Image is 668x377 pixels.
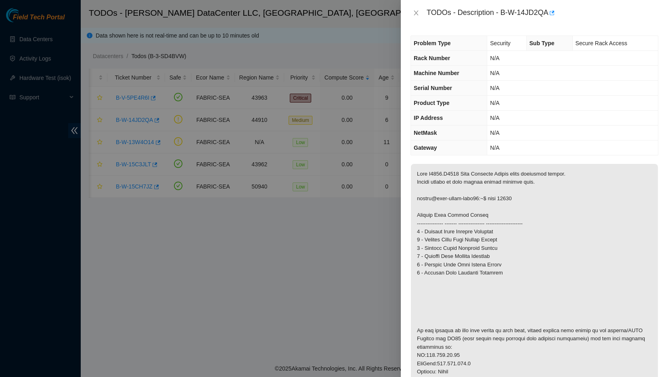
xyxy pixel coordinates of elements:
[576,40,627,46] span: Secure Rack Access
[427,6,658,19] div: TODOs - Description - B-W-14JD2QA
[414,130,437,136] span: NetMask
[414,85,452,91] span: Serial Number
[490,70,499,76] span: N/A
[414,40,451,46] span: Problem Type
[414,100,449,106] span: Product Type
[530,40,555,46] span: Sub Type
[414,145,437,151] span: Gateway
[414,70,459,76] span: Machine Number
[414,55,450,61] span: Rack Number
[490,85,499,91] span: N/A
[413,10,419,16] span: close
[490,145,499,151] span: N/A
[490,130,499,136] span: N/A
[490,100,499,106] span: N/A
[410,9,422,17] button: Close
[490,115,499,121] span: N/A
[414,115,443,121] span: IP Address
[490,55,499,61] span: N/A
[490,40,511,46] span: Security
